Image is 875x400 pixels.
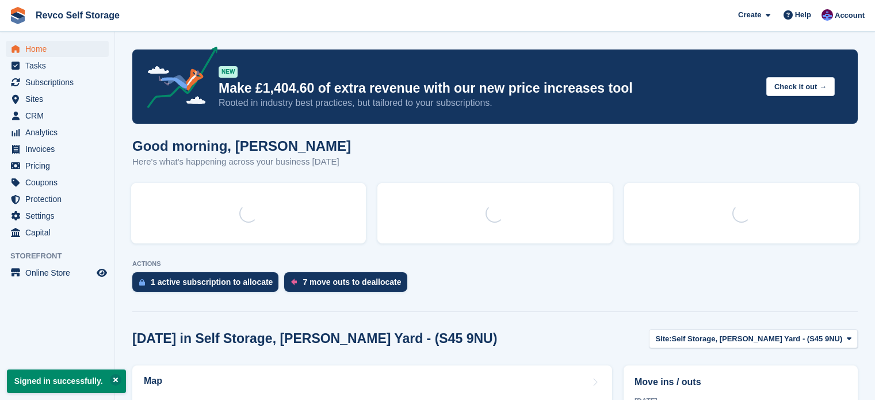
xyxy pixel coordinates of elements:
a: menu [6,124,109,140]
a: menu [6,91,109,107]
span: Protection [25,191,94,207]
span: Capital [25,224,94,241]
h2: Map [144,376,162,386]
span: Subscriptions [25,74,94,90]
h1: Good morning, [PERSON_NAME] [132,138,351,154]
span: Storefront [10,250,114,262]
span: Site: [655,333,671,345]
a: menu [6,141,109,157]
span: Account [835,10,865,21]
a: menu [6,224,109,241]
span: Create [738,9,761,21]
img: Lianne Revell [821,9,833,21]
a: 7 move outs to deallocate [284,272,412,298]
a: Revco Self Storage [31,6,124,25]
span: Help [795,9,811,21]
a: menu [6,58,109,74]
button: Check it out → [766,77,835,96]
a: menu [6,158,109,174]
span: Settings [25,208,94,224]
p: Make £1,404.60 of extra revenue with our new price increases tool [219,80,757,97]
span: Tasks [25,58,94,74]
p: Here's what's happening across your business [DATE] [132,155,351,169]
a: 1 active subscription to allocate [132,272,284,298]
span: Sites [25,91,94,107]
a: menu [6,74,109,90]
span: Coupons [25,174,94,191]
a: Preview store [95,266,109,280]
span: Self Storage, [PERSON_NAME] Yard - (S45 9NU) [672,333,843,345]
a: menu [6,174,109,191]
span: Analytics [25,124,94,140]
h2: Move ins / outs [635,375,847,389]
div: 1 active subscription to allocate [151,277,273,287]
a: menu [6,41,109,57]
span: Pricing [25,158,94,174]
img: price-adjustments-announcement-icon-8257ccfd72463d97f412b2fc003d46551f7dbcb40ab6d574587a9cd5c0d94... [137,47,218,112]
span: Invoices [25,141,94,157]
img: stora-icon-8386f47178a22dfd0bd8f6a31ec36ba5ce8667c1dd55bd0f319d3a0aa187defe.svg [9,7,26,24]
p: ACTIONS [132,260,858,268]
button: Site: Self Storage, [PERSON_NAME] Yard - (S45 9NU) [649,329,858,348]
p: Rooted in industry best practices, but tailored to your subscriptions. [219,97,757,109]
a: menu [6,208,109,224]
img: move_outs_to_deallocate_icon-f764333ba52eb49d3ac5e1228854f67142a1ed5810a6f6cc68b1a99e826820c5.svg [291,279,297,285]
a: menu [6,108,109,124]
span: CRM [25,108,94,124]
div: NEW [219,66,238,78]
img: active_subscription_to_allocate_icon-d502201f5373d7db506a760aba3b589e785aa758c864c3986d89f69b8ff3... [139,279,145,286]
p: Signed in successfully. [7,369,126,393]
span: Home [25,41,94,57]
h2: [DATE] in Self Storage, [PERSON_NAME] Yard - (S45 9NU) [132,331,497,346]
div: 7 move outs to deallocate [303,277,401,287]
a: menu [6,191,109,207]
a: menu [6,265,109,281]
span: Online Store [25,265,94,281]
